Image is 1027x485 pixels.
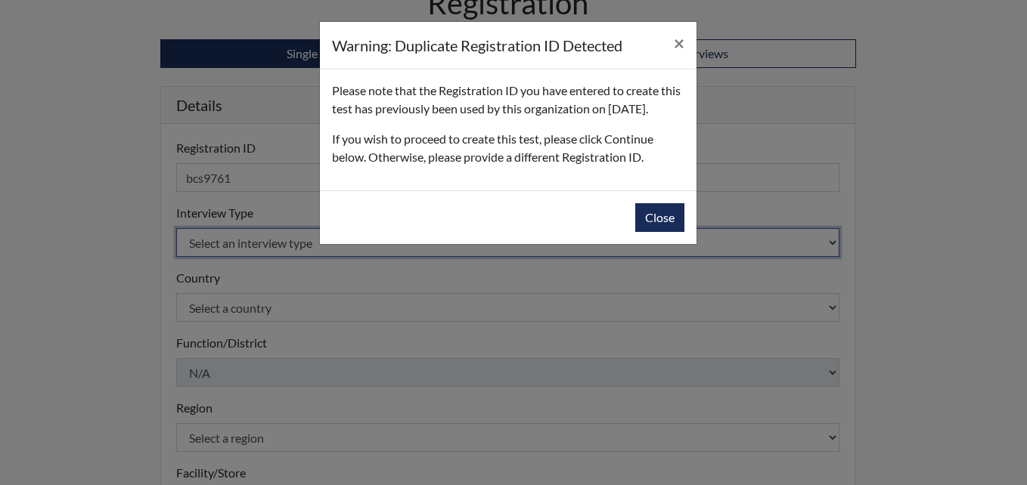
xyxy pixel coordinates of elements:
span: × [674,32,684,54]
button: Close [662,22,697,64]
h5: Warning: Duplicate Registration ID Detected [332,34,622,57]
p: If you wish to proceed to create this test, please click Continue below. Otherwise, please provid... [332,130,684,166]
button: Close [635,203,684,232]
p: Please note that the Registration ID you have entered to create this test has previously been use... [332,82,684,118]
